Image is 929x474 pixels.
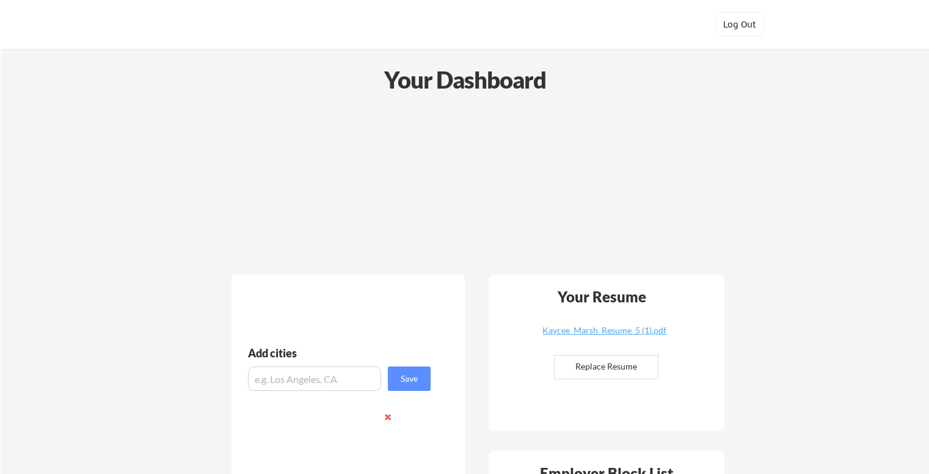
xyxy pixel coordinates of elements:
div: Kaycee_Marsh_Resume_5 (1).pdf [532,326,677,335]
a: Kaycee_Marsh_Resume_5 (1).pdf [532,326,677,345]
div: Your Dashboard [1,62,929,97]
div: Your Resume [542,290,663,304]
button: Log Out [715,12,764,37]
input: e.g. Los Angeles, CA [248,366,381,391]
div: Add cities [248,348,434,359]
button: Save [388,366,431,391]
